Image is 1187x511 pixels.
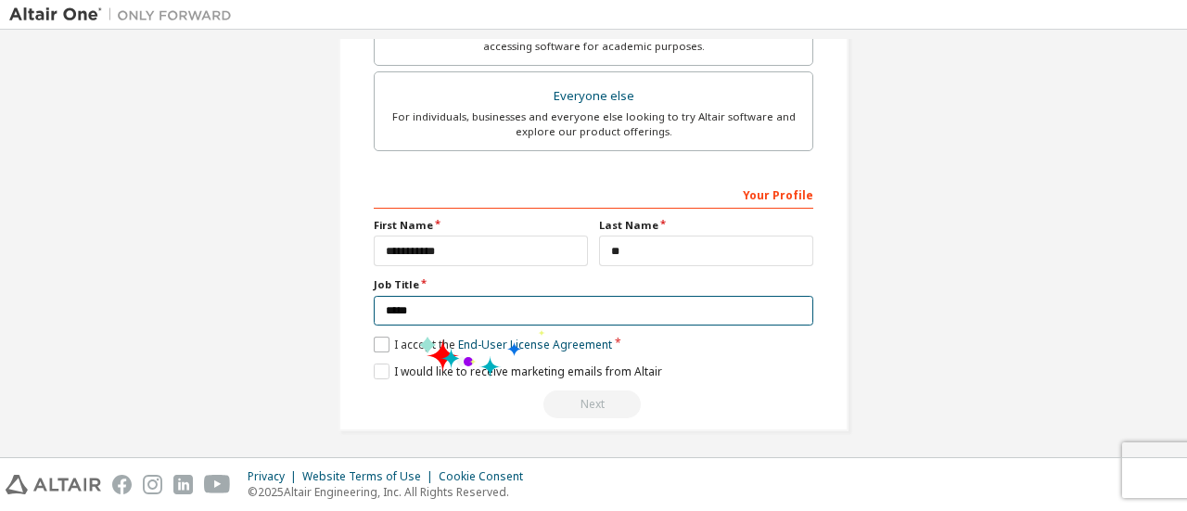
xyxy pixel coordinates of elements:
[374,277,813,292] label: Job Title
[248,469,302,484] div: Privacy
[386,109,801,139] div: For individuals, businesses and everyone else looking to try Altair software and explore our prod...
[374,337,612,352] label: I accept the
[374,179,813,209] div: Your Profile
[204,475,231,494] img: youtube.svg
[386,24,801,54] div: For faculty & administrators of academic institutions administering students and accessing softwa...
[439,469,534,484] div: Cookie Consent
[9,6,241,24] img: Altair One
[599,218,813,233] label: Last Name
[302,469,439,484] div: Website Terms of Use
[248,484,534,500] p: © 2025 Altair Engineering, Inc. All Rights Reserved.
[374,364,662,379] label: I would like to receive marketing emails from Altair
[173,475,193,494] img: linkedin.svg
[386,83,801,109] div: Everyone else
[458,337,612,352] a: End-User License Agreement
[6,475,101,494] img: altair_logo.svg
[143,475,162,494] img: instagram.svg
[374,390,813,418] div: Read and acccept EULA to continue
[112,475,132,494] img: facebook.svg
[374,218,588,233] label: First Name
